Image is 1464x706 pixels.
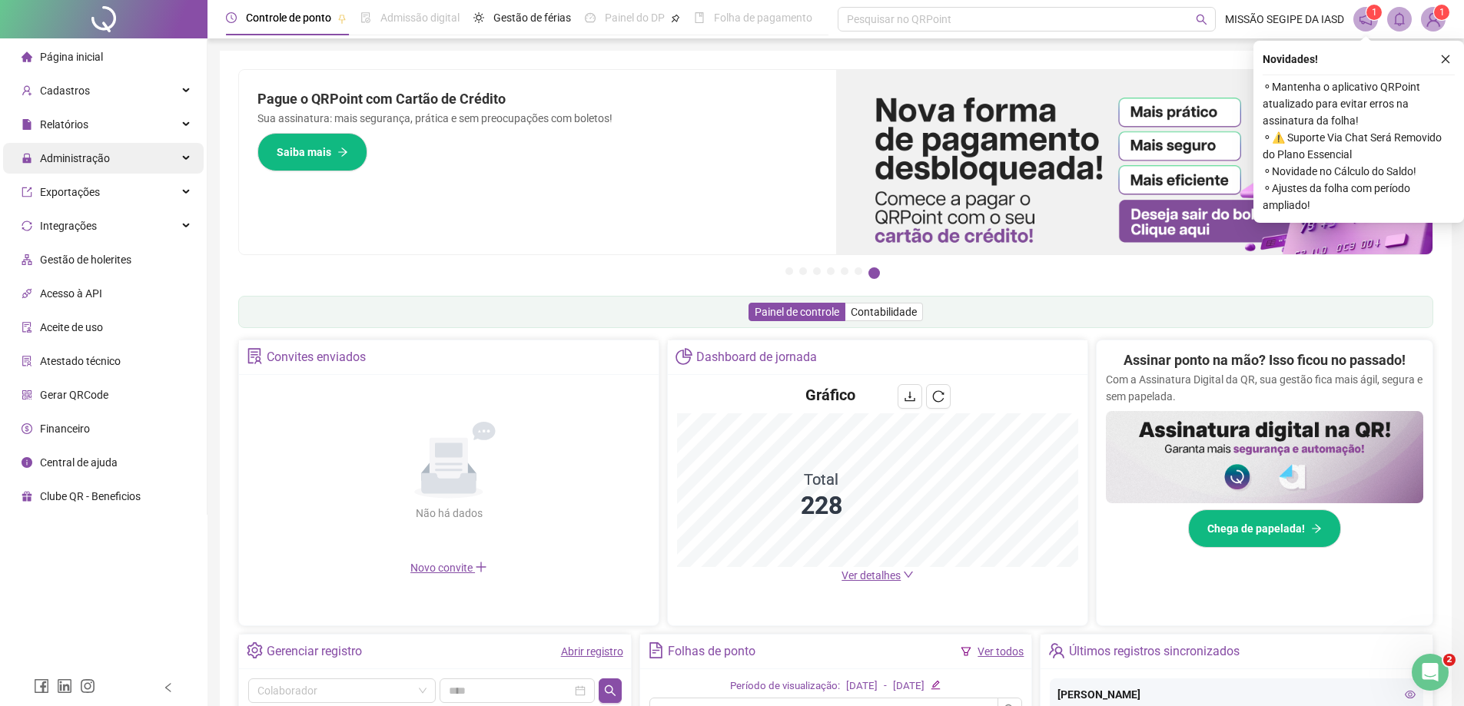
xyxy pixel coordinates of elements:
span: Exportações [40,186,100,198]
span: 2 [1443,654,1456,666]
span: linkedin [57,678,72,694]
h2: Assinar ponto na mão? Isso ficou no passado! [1124,350,1406,371]
span: Aceite de uso [40,321,103,333]
div: [PERSON_NAME] [1057,686,1416,703]
span: notification [1359,12,1373,26]
button: 5 [841,267,848,275]
p: Sua assinatura: mais segurança, prática e sem preocupações com boletos! [257,110,818,127]
span: dollar [22,423,32,434]
button: 7 [868,267,880,279]
span: Cadastros [40,85,90,97]
span: Painel do DP [605,12,665,24]
span: pushpin [337,14,347,23]
span: Administração [40,152,110,164]
h4: Gráfico [805,384,855,406]
sup: Atualize o seu contato no menu Meus Dados [1434,5,1449,20]
button: 1 [785,267,793,275]
span: Relatórios [40,118,88,131]
span: filter [961,646,971,657]
span: export [22,187,32,197]
span: MISSÃO SEGIPE DA IASD [1225,11,1344,28]
span: Financeiro [40,423,90,435]
span: Central de ajuda [40,456,118,469]
span: Novo convite [410,562,487,574]
span: lock [22,153,32,164]
span: book [694,12,705,23]
span: team [1048,642,1064,658]
span: solution [22,356,32,366]
span: search [604,684,616,697]
span: 1 [1372,7,1377,18]
p: Com a Assinatura Digital da QR, sua gestão fica mais ágil, segura e sem papelada. [1106,371,1423,405]
span: search [1196,14,1207,25]
sup: 1 [1366,5,1382,20]
span: apartment [22,254,32,265]
span: file-done [360,12,371,23]
iframe: Intercom live chat [1412,654,1449,691]
span: sync [22,220,32,231]
span: solution [247,348,263,364]
span: edit [931,680,941,690]
img: banner%2F02c71560-61a6-44d4-94b9-c8ab97240462.png [1106,411,1423,503]
span: left [163,682,174,693]
img: banner%2F096dab35-e1a4-4d07-87c2-cf089f3812bf.png [836,70,1433,254]
span: Acesso à API [40,287,102,300]
button: 2 [799,267,807,275]
button: 6 [855,267,862,275]
span: 1 [1439,7,1445,18]
span: download [904,390,916,403]
a: Ver todos [978,645,1024,658]
span: Ver detalhes [842,569,901,582]
span: Gestão de férias [493,12,571,24]
button: 4 [827,267,835,275]
span: ⚬ Ajustes da folha com período ampliado! [1263,180,1455,214]
span: Controle de ponto [246,12,331,24]
span: user-add [22,85,32,96]
div: Convites enviados [267,344,366,370]
span: Atestado técnico [40,355,121,367]
span: Gestão de holerites [40,254,131,266]
span: facebook [34,678,49,694]
span: Novidades ! [1263,51,1318,68]
div: Não há dados [378,505,520,522]
span: Chega de papelada! [1207,520,1305,537]
span: api [22,288,32,299]
span: audit [22,322,32,333]
span: Folha de pagamento [714,12,812,24]
span: down [903,569,914,580]
span: reload [932,390,944,403]
img: 68402 [1422,8,1445,31]
span: gift [22,491,32,502]
span: dashboard [585,12,596,23]
div: [DATE] [846,678,878,694]
span: home [22,51,32,62]
div: Período de visualização: [730,678,840,694]
span: arrow-right [337,147,348,157]
span: ⚬ Novidade no Cálculo do Saldo! [1263,163,1455,180]
span: file-text [648,642,664,658]
span: Saiba mais [277,144,331,161]
span: plus [475,561,487,573]
div: Dashboard de jornada [696,344,817,370]
button: Chega de papelada! [1188,509,1341,548]
div: - [884,678,887,694]
span: Painel de controle [755,306,839,318]
span: bell [1393,12,1406,26]
a: Ver detalhes down [842,569,914,582]
div: Gerenciar registro [267,638,362,665]
span: Gerar QRCode [40,389,108,401]
span: sun [473,12,484,23]
span: Contabilidade [851,306,917,318]
span: ⚬ ⚠️ Suporte Via Chat Será Removido do Plano Essencial [1263,129,1455,163]
span: setting [247,642,263,658]
h2: Pague o QRPoint com Cartão de Crédito [257,88,818,110]
div: [DATE] [893,678,925,694]
span: pushpin [671,14,680,23]
span: qrcode [22,389,32,400]
span: instagram [80,678,95,694]
span: Integrações [40,220,97,232]
div: Últimos registros sincronizados [1069,638,1240,665]
span: Página inicial [40,51,103,63]
div: Folhas de ponto [668,638,755,665]
span: info-circle [22,457,32,468]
